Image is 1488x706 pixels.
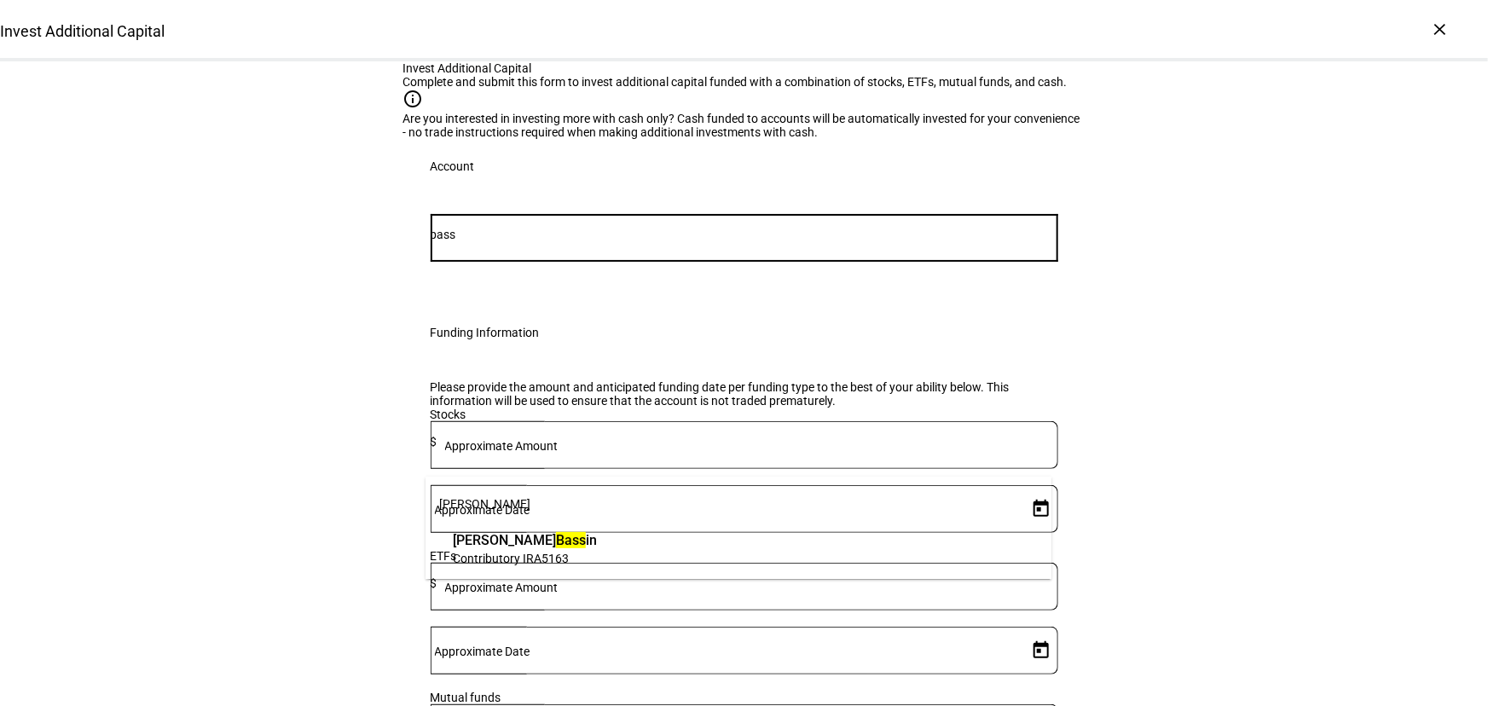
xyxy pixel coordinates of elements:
[431,691,1058,704] div: Mutual funds
[431,408,1058,421] div: Stocks
[556,532,586,548] mark: Bass
[431,435,437,448] span: $
[439,497,530,511] span: [PERSON_NAME]
[431,326,540,339] div: Funding Information
[1427,15,1454,43] div: ×
[403,112,1086,139] div: Are you interested in investing more with cash only? Cash funded to accounts will be automaticall...
[431,228,1058,241] input: Number
[403,75,1086,89] div: Complete and submit this form to invest additional capital funded with a combination of stocks, E...
[453,552,541,565] span: Contributory IRA
[1024,492,1058,526] button: Open calendar
[445,439,559,453] mat-label: Approximate Amount
[431,159,475,173] div: Account
[431,576,437,590] span: $
[403,89,437,109] mat-icon: info
[541,552,569,565] span: 5163
[453,530,597,550] span: [PERSON_NAME] in
[431,380,1058,408] div: Please provide the amount and anticipated funding date per funding type to the best of your abili...
[435,645,530,658] mat-label: Approximate Date
[445,581,559,594] mat-label: Approximate Amount
[449,526,601,570] div: Edward L Bassin
[1024,634,1058,668] button: Open calendar
[403,61,1086,75] div: Invest Additional Capital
